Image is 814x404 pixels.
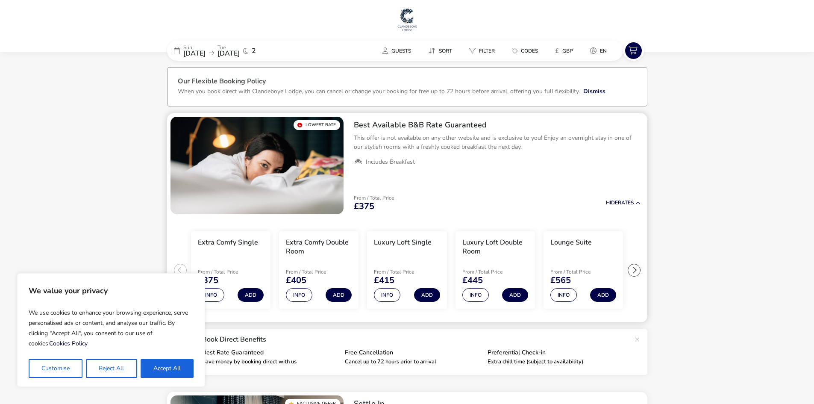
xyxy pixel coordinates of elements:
[488,350,623,356] p: Preferential Check-in
[286,238,352,256] h3: Extra Comfy Double Room
[627,228,715,313] swiper-slide: 6 / 6
[345,350,481,356] p: Free Cancellation
[548,44,580,57] button: £GBP
[376,44,421,57] naf-pibe-menu-bar-item: Guests
[17,273,205,387] div: We value your privacy
[600,47,607,54] span: en
[521,47,538,54] span: Codes
[462,44,502,57] button: Filter
[286,288,312,302] button: Info
[217,49,240,58] span: [DATE]
[141,359,194,378] button: Accept All
[606,200,641,206] button: HideRates
[217,45,240,50] p: Tue
[590,288,616,302] button: Add
[86,359,137,378] button: Reject All
[183,49,206,58] span: [DATE]
[374,269,435,274] p: From / Total Price
[397,7,418,32] img: Main Website
[451,228,539,313] swiper-slide: 4 / 6
[421,44,462,57] naf-pibe-menu-bar-item: Sort
[29,304,194,352] p: We use cookies to enhance your browsing experience, serve personalised ads or content, and analys...
[583,87,605,96] button: Dismiss
[29,359,82,378] button: Customise
[252,47,256,54] span: 2
[539,228,627,313] swiper-slide: 5 / 6
[198,288,224,302] button: Info
[366,158,415,166] span: Includes Breakfast
[345,359,481,365] p: Cancel up to 72 hours prior to arrival
[550,276,571,285] span: £565
[354,195,394,201] p: From / Total Price
[187,228,275,313] swiper-slide: 1 / 6
[170,117,344,214] swiper-slide: 1 / 1
[49,339,88,348] a: Cookies Policy
[505,44,545,57] button: Codes
[198,269,259,274] p: From / Total Price
[29,282,194,299] p: We value your privacy
[562,47,573,54] span: GBP
[548,44,583,57] naf-pibe-menu-bar-item: £GBP
[462,44,505,57] naf-pibe-menu-bar-item: Filter
[347,113,647,173] div: Best Available B&B Rate GuaranteedThis offer is not available on any other website and is exclusi...
[238,288,264,302] button: Add
[550,288,577,302] button: Info
[286,269,347,274] p: From / Total Price
[583,44,614,57] button: en
[414,288,440,302] button: Add
[326,288,352,302] button: Add
[462,238,528,256] h3: Luxury Loft Double Room
[479,47,495,54] span: Filter
[178,78,637,87] h3: Our Flexible Booking Policy
[183,45,206,50] p: Sun
[202,336,630,343] p: Book Direct Benefits
[167,41,295,61] div: Sun[DATE]Tue[DATE]2
[376,44,418,57] button: Guests
[550,238,592,247] h3: Lounge Suite
[555,47,559,55] i: £
[374,238,432,247] h3: Luxury Loft Single
[363,228,451,313] swiper-slide: 3 / 6
[606,199,618,206] span: Hide
[202,359,338,365] p: Save money by booking direct with us
[502,288,528,302] button: Add
[583,44,617,57] naf-pibe-menu-bar-item: en
[286,276,306,285] span: £405
[505,44,548,57] naf-pibe-menu-bar-item: Codes
[374,276,394,285] span: £415
[202,350,338,356] p: Best Rate Guaranteed
[391,47,411,54] span: Guests
[488,359,623,365] p: Extra chill time (subject to availability)
[354,133,641,151] p: This offer is not available on any other website and is exclusive to you! Enjoy an overnight stay...
[421,44,459,57] button: Sort
[354,202,374,211] span: £375
[198,238,258,247] h3: Extra Comfy Single
[439,47,452,54] span: Sort
[550,269,611,274] p: From / Total Price
[462,269,523,274] p: From / Total Price
[178,87,580,95] p: When you book direct with Clandeboye Lodge, you can cancel or change your booking for free up to ...
[198,276,218,285] span: £375
[354,120,641,130] h2: Best Available B&B Rate Guaranteed
[374,288,400,302] button: Info
[275,228,363,313] swiper-slide: 2 / 6
[462,288,489,302] button: Info
[462,276,483,285] span: £445
[294,120,340,130] div: Lowest Rate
